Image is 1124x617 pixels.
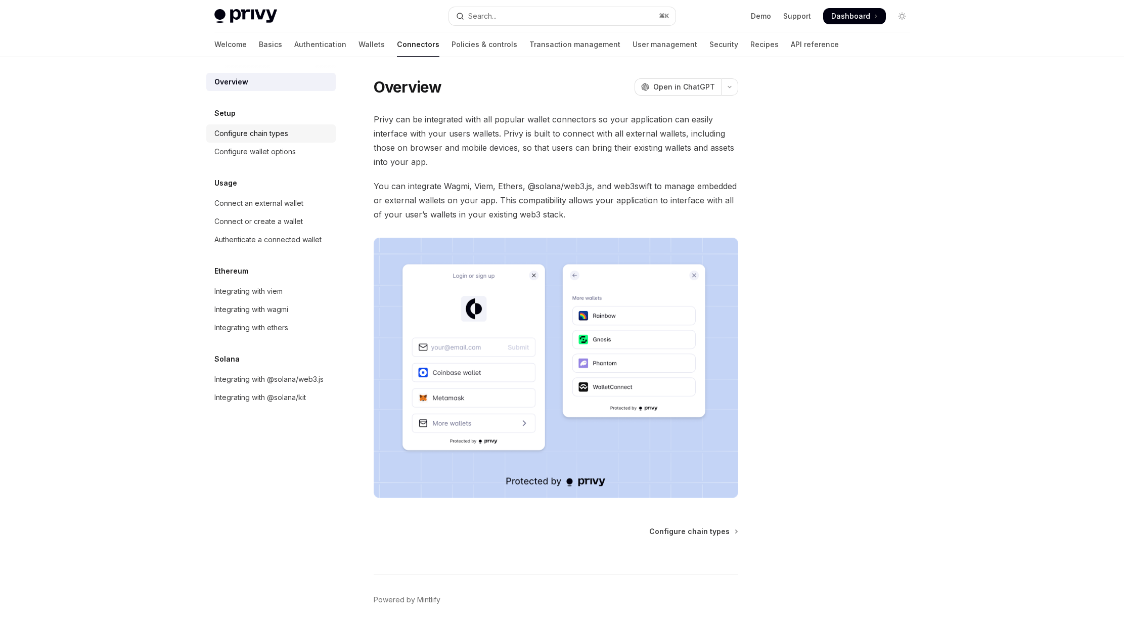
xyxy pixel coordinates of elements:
div: Configure wallet options [214,146,296,158]
a: Connect an external wallet [206,194,336,212]
div: Integrating with wagmi [214,303,288,316]
div: Integrating with ethers [214,322,288,334]
a: Authentication [294,32,346,57]
a: Support [783,11,811,21]
a: Powered by Mintlify [374,595,440,605]
a: Overview [206,73,336,91]
span: You can integrate Wagmi, Viem, Ethers, @solana/web3.js, and web3swift to manage embedded or exter... [374,179,738,222]
a: Wallets [358,32,385,57]
img: Connectors3 [374,238,738,498]
a: Security [709,32,738,57]
div: Connect an external wallet [214,197,303,209]
a: Recipes [750,32,779,57]
div: Configure chain types [214,127,288,140]
h1: Overview [374,78,442,96]
h5: Solana [214,353,240,365]
div: Overview [214,76,248,88]
button: Open in ChatGPT [635,78,721,96]
a: Integrating with viem [206,282,336,300]
h5: Setup [214,107,236,119]
a: Configure chain types [206,124,336,143]
div: Connect or create a wallet [214,215,303,228]
div: Integrating with @solana/kit [214,391,306,404]
button: Toggle dark mode [894,8,910,24]
a: Transaction management [529,32,620,57]
a: Welcome [214,32,247,57]
a: Policies & controls [452,32,517,57]
span: ⌘ K [659,12,669,20]
h5: Ethereum [214,265,248,277]
a: Demo [751,11,771,21]
span: Dashboard [831,11,870,21]
a: Configure wallet options [206,143,336,161]
a: User management [633,32,697,57]
button: Open search [449,7,676,25]
a: Dashboard [823,8,886,24]
a: Connectors [397,32,439,57]
span: Configure chain types [649,526,730,537]
a: Basics [259,32,282,57]
img: light logo [214,9,277,23]
div: Search... [468,10,497,22]
div: Integrating with @solana/web3.js [214,373,324,385]
a: Integrating with @solana/web3.js [206,370,336,388]
span: Privy can be integrated with all popular wallet connectors so your application can easily interfa... [374,112,738,169]
a: Integrating with wagmi [206,300,336,319]
h5: Usage [214,177,237,189]
a: API reference [791,32,839,57]
a: Connect or create a wallet [206,212,336,231]
div: Integrating with viem [214,285,283,297]
div: Authenticate a connected wallet [214,234,322,246]
span: Open in ChatGPT [653,82,715,92]
a: Configure chain types [649,526,737,537]
a: Authenticate a connected wallet [206,231,336,249]
a: Integrating with ethers [206,319,336,337]
a: Integrating with @solana/kit [206,388,336,407]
